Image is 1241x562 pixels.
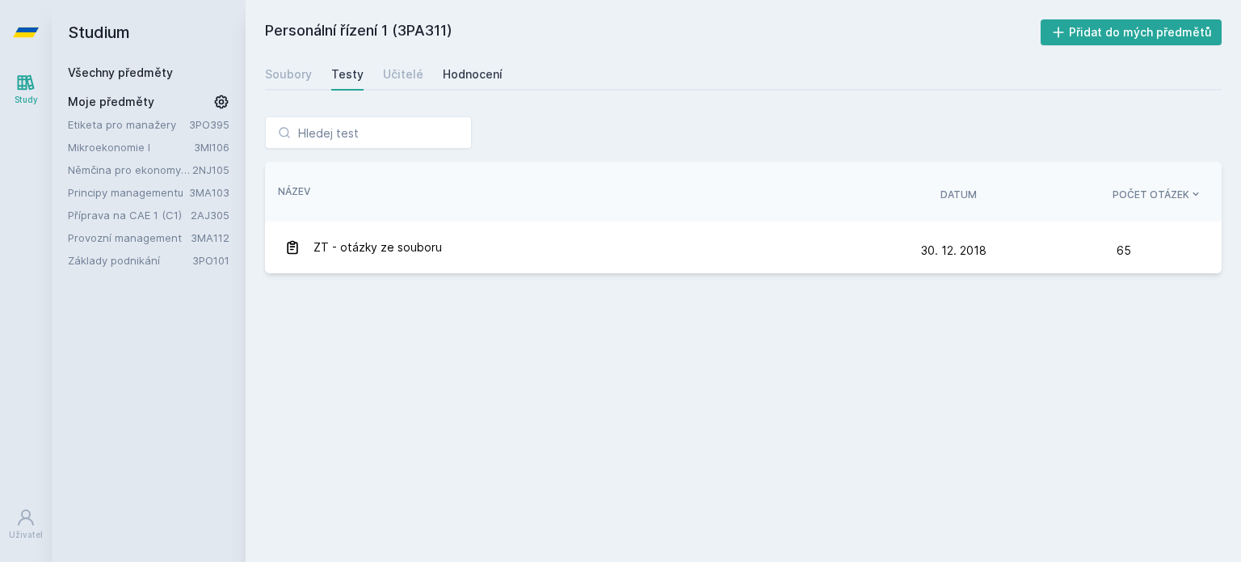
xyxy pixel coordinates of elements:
[68,184,189,201] a: Principy managementu
[383,58,423,91] a: Učitelé
[383,66,423,82] div: Učitelé
[68,162,192,178] a: Němčina pro ekonomy - středně pokročilá úroveň 1 (A2/B1)
[192,254,229,267] a: 3PO101
[68,252,192,268] a: Základy podnikání
[313,231,442,264] span: ZT - otázky ze souboru
[191,209,229,222] a: 2AJ305
[265,66,312,82] div: Soubory
[189,118,229,131] a: 3PO395
[443,58,503,91] a: Hodnocení
[68,139,194,155] a: Mikroekonomie I
[68,207,191,223] a: Příprava na CAE 1 (C1)
[278,184,310,199] button: Název
[921,243,986,257] span: 30. 12. 2018
[68,94,154,110] span: Moje předměty
[68,65,173,79] a: Všechny předměty
[265,116,472,149] input: Hledej test
[1113,188,1202,202] button: Počet otázek
[265,19,1041,45] h2: Personální řízení 1 (3PA311)
[9,529,43,541] div: Uživatel
[68,230,191,246] a: Provozní management
[1113,188,1189,202] span: Počet otázek
[194,141,229,154] a: 3MI106
[192,163,229,176] a: 2NJ105
[443,66,503,82] div: Hodnocení
[3,65,48,114] a: Study
[15,94,38,106] div: Study
[3,500,48,549] a: Uživatel
[265,222,1222,273] a: ZT - otázky ze souboru 30. 12. 2018 65
[68,116,189,133] a: Etiketa pro manažery
[1117,235,1131,267] span: 65
[1041,19,1222,45] button: Přidat do mých předmětů
[191,231,229,244] a: 3MA112
[189,186,229,199] a: 3MA103
[265,58,312,91] a: Soubory
[940,188,977,202] button: Datum
[331,66,364,82] div: Testy
[331,58,364,91] a: Testy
